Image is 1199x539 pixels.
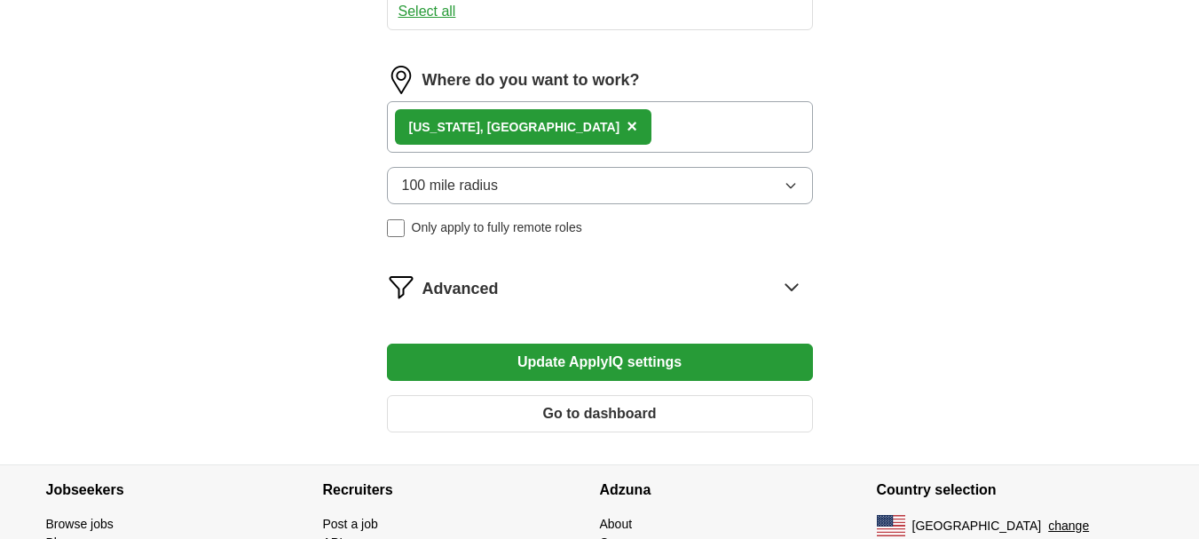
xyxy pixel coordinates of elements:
[387,395,813,432] button: Go to dashboard
[387,273,415,301] img: filter
[398,1,456,22] button: Select all
[387,344,813,381] button: Update ApplyIQ settings
[402,175,499,196] span: 100 mile radius
[627,116,637,136] span: ×
[877,465,1154,515] h4: Country selection
[409,118,620,137] div: [US_STATE], [GEOGRAPHIC_DATA]
[387,219,405,237] input: Only apply to fully remote roles
[412,218,582,237] span: Only apply to fully remote roles
[1048,517,1089,535] button: change
[422,277,499,301] span: Advanced
[387,167,813,204] button: 100 mile radius
[46,517,114,531] a: Browse jobs
[323,517,378,531] a: Post a job
[387,66,415,94] img: location.png
[422,68,640,92] label: Where do you want to work?
[912,517,1042,535] span: [GEOGRAPHIC_DATA]
[600,517,633,531] a: About
[627,114,637,140] button: ×
[877,515,905,536] img: US flag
